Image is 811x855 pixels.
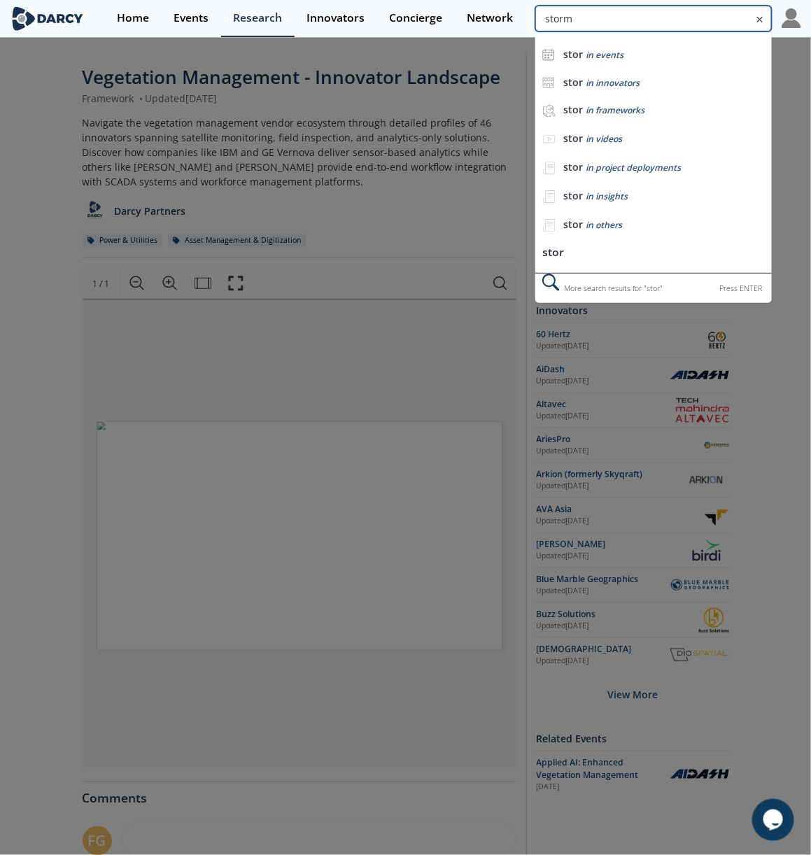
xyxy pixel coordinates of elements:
b: stor [564,189,584,202]
img: logo-wide.svg [10,6,85,31]
img: icon [542,76,555,89]
div: Network [467,13,513,24]
span: in events [586,49,624,61]
span: in insights [586,190,628,202]
div: Concierge [389,13,442,24]
b: stor [564,103,584,116]
div: Events [174,13,209,24]
b: stor [564,218,584,231]
input: Advanced Search [535,6,772,31]
li: stor [535,240,772,266]
div: More search results for " stor " [535,273,772,303]
div: Press ENTER [719,281,762,296]
span: in innovators [586,77,640,89]
b: stor [564,48,584,61]
b: stor [564,160,584,174]
img: Profile [782,8,801,28]
span: in videos [586,133,623,145]
span: in project deployments [586,162,682,174]
img: icon [542,48,555,61]
div: Innovators [306,13,365,24]
b: stor [564,132,584,145]
iframe: chat widget [752,799,797,841]
div: Home [117,13,149,24]
span: in others [586,219,623,231]
div: Research [233,13,282,24]
b: stor [564,76,584,89]
span: in frameworks [586,104,645,116]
